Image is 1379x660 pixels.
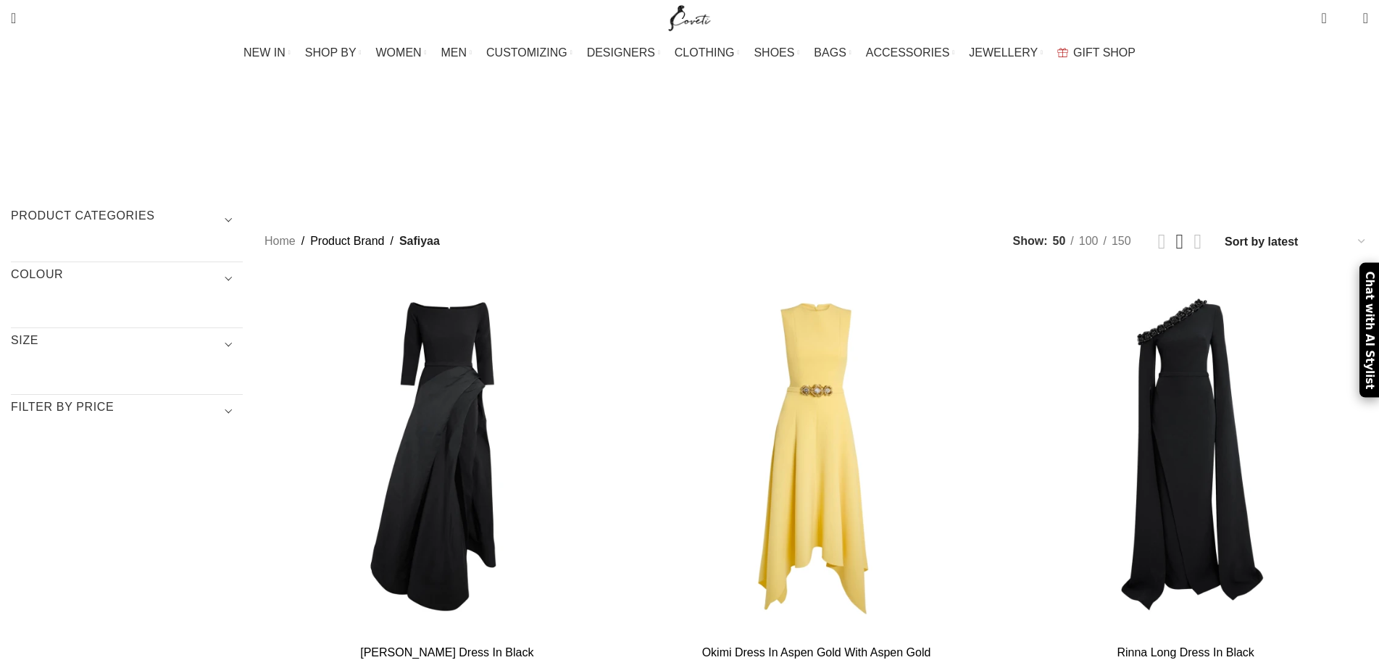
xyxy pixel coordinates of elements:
span: DESIGNERS [587,46,655,59]
span: SHOP BY [305,46,357,59]
a: Rinna Long Dress In Black [1117,646,1254,659]
a: NEW IN [243,38,291,67]
span: BAGS [814,46,846,59]
a: JEWELLERY [969,38,1043,67]
span: GIFT SHOP [1073,46,1136,59]
div: Main navigation [4,38,1375,67]
span: NEW IN [243,46,286,59]
h3: Product categories [11,208,243,233]
a: [PERSON_NAME] Dress In Black [360,646,533,659]
a: MEN [441,38,472,67]
span: SHOES [754,46,794,59]
a: SHOES [754,38,799,67]
span: CUSTOMIZING [486,46,567,59]
a: CLOTHING [675,38,740,67]
a: BAGS [814,38,851,67]
span: WOMEN [376,46,422,59]
h3: Filter by price [11,399,243,424]
a: Site logo [665,11,714,23]
a: CUSTOMIZING [486,38,572,67]
a: GIFT SHOP [1057,38,1136,67]
a: WOMEN [376,38,427,67]
h3: SIZE [11,333,243,357]
a: SHOP BY [305,38,362,67]
span: ACCESSORIES [866,46,950,59]
a: DESIGNERS [587,38,660,67]
a: Search [4,4,23,33]
span: 0 [1341,14,1351,25]
a: ACCESSORIES [866,38,955,67]
h3: COLOUR [11,267,243,291]
div: My Wishlist [1338,4,1352,33]
span: JEWELLERY [969,46,1038,59]
span: CLOTHING [675,46,735,59]
a: Nila Long Dress In Black [264,274,630,639]
img: GiftBag [1057,48,1068,57]
span: MEN [441,46,467,59]
a: Rinna Long Dress In Black [1003,274,1368,639]
a: Okimi Dress In Aspen Gold With Aspen Gold [634,274,999,639]
a: Okimi Dress In Aspen Gold With Aspen Gold [702,646,931,659]
a: 0 [1314,4,1333,33]
span: 0 [1322,7,1333,18]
